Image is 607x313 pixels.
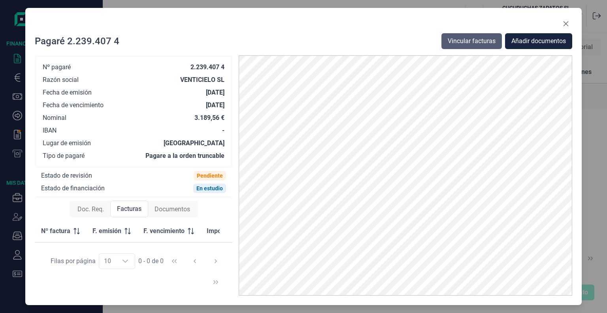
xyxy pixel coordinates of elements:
[505,33,572,49] button: Añadir documentos
[148,201,196,217] div: Documentos
[185,252,204,271] button: Previous Page
[43,63,71,71] div: Nº pagaré
[43,114,66,122] div: Nominal
[71,201,110,217] div: Doc. Req.
[35,35,119,47] div: Pagaré 2.239.407 4
[41,172,92,180] div: Estado de revisión
[206,89,224,97] div: [DATE]
[441,33,502,49] button: Vincular facturas
[197,173,223,179] div: Pendiente
[145,152,224,160] div: Pagare a la orden truncable
[511,36,566,46] span: Añadir documentos
[43,127,57,135] div: IBAN
[110,201,148,217] div: Facturas
[560,17,572,30] button: Close
[206,252,225,271] button: Next Page
[196,185,223,192] div: En estudio
[51,256,96,266] div: Filas por página
[116,254,135,269] div: Choose
[206,101,224,109] div: [DATE]
[41,184,105,192] div: Estado de financiación
[117,204,141,214] span: Facturas
[43,76,79,84] div: Razón social
[194,114,224,122] div: 3.189,56 €
[41,226,70,236] span: Nº factura
[92,226,121,236] span: F. emisión
[239,55,572,296] img: PDF Viewer
[206,273,225,292] button: Last Page
[77,205,104,214] span: Doc. Req.
[43,152,85,160] div: Tipo de pagaré
[138,258,164,264] span: 0 - 0 de 0
[180,76,224,84] div: VENTICIELO SL
[43,101,104,109] div: Fecha de vencimiento
[190,63,224,71] div: 2.239.407 4
[43,89,92,97] div: Fecha de emisión
[155,205,190,214] span: Documentos
[43,139,91,147] div: Lugar de emisión
[143,226,185,236] span: F. vencimiento
[222,127,224,135] div: -
[448,36,496,46] span: Vincular facturas
[165,252,184,271] button: First Page
[207,226,229,236] span: Importe
[164,139,224,147] div: [GEOGRAPHIC_DATA]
